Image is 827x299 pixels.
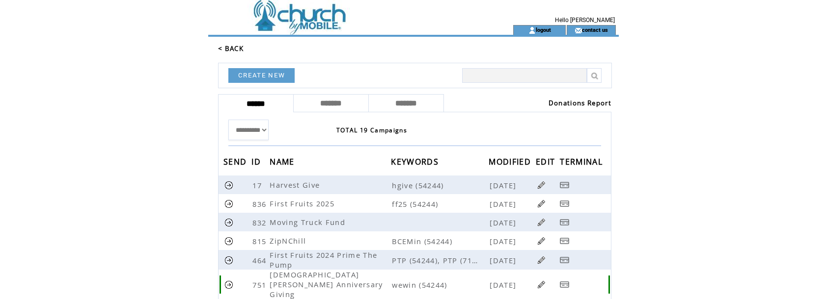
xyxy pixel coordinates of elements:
[490,218,519,227] span: [DATE]
[270,180,322,190] span: Harvest Give
[270,217,348,227] span: Moving Truck Fund
[490,180,519,190] span: [DATE]
[536,26,551,33] a: logout
[489,158,533,164] a: MODIFIED
[490,236,519,246] span: [DATE]
[575,26,582,34] img: contact_us_icon.gif
[270,199,337,208] span: First Fruits 2025
[270,270,383,299] span: [DEMOGRAPHIC_DATA][PERSON_NAME] Anniversary Giving
[252,218,269,227] span: 832
[549,99,611,107] a: Donations Report
[251,154,263,172] span: ID
[555,17,615,24] span: Hello [PERSON_NAME]
[223,154,249,172] span: SEND
[270,236,308,246] span: ZipNChill
[251,158,263,164] a: ID
[218,44,244,53] a: < BACK
[252,180,264,190] span: 17
[582,26,608,33] a: contact us
[392,199,488,209] span: ff25 (54244)
[391,158,441,164] a: KEYWORDS
[490,199,519,209] span: [DATE]
[560,154,605,172] span: TERMINAL
[336,126,407,134] span: TOTAL 19 Campaigns
[252,199,269,209] span: 836
[489,154,533,172] span: MODIFIED
[252,255,269,265] span: 464
[252,280,269,290] span: 751
[392,280,488,290] span: wewin (54244)
[392,236,488,246] span: BCEMin (54244)
[528,26,536,34] img: account_icon.gif
[536,154,557,172] span: EDIT
[252,236,269,246] span: 815
[391,154,441,172] span: KEYWORDS
[490,280,519,290] span: [DATE]
[228,68,295,83] a: CREATE NEW
[270,158,297,164] a: NAME
[392,255,488,265] span: PTP (54244), PTP (71441-US)
[392,180,488,190] span: hgive (54244)
[490,255,519,265] span: [DATE]
[270,154,297,172] span: NAME
[270,250,377,270] span: First Fruits 2024 Prime The Pump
